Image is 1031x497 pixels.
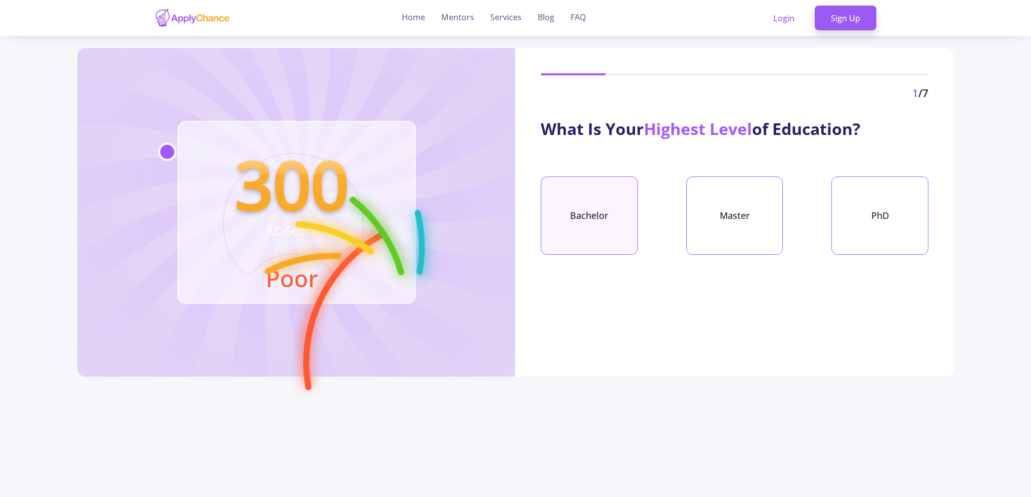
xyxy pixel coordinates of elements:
span: Highest Level [644,118,752,140]
div: What Is Your of Education? [541,117,928,141]
text: Poor [265,262,317,294]
span: /7 [918,86,928,100]
div: Bachelor [541,176,638,255]
div: PhD [831,176,928,255]
div: Master [686,176,783,255]
a: Sign Up [815,6,876,31]
a: Login [757,6,811,31]
text: AC-Score [265,222,317,239]
text: 300 [235,139,348,230]
span: 1 [912,86,918,100]
img: applychance logo [155,8,230,28]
